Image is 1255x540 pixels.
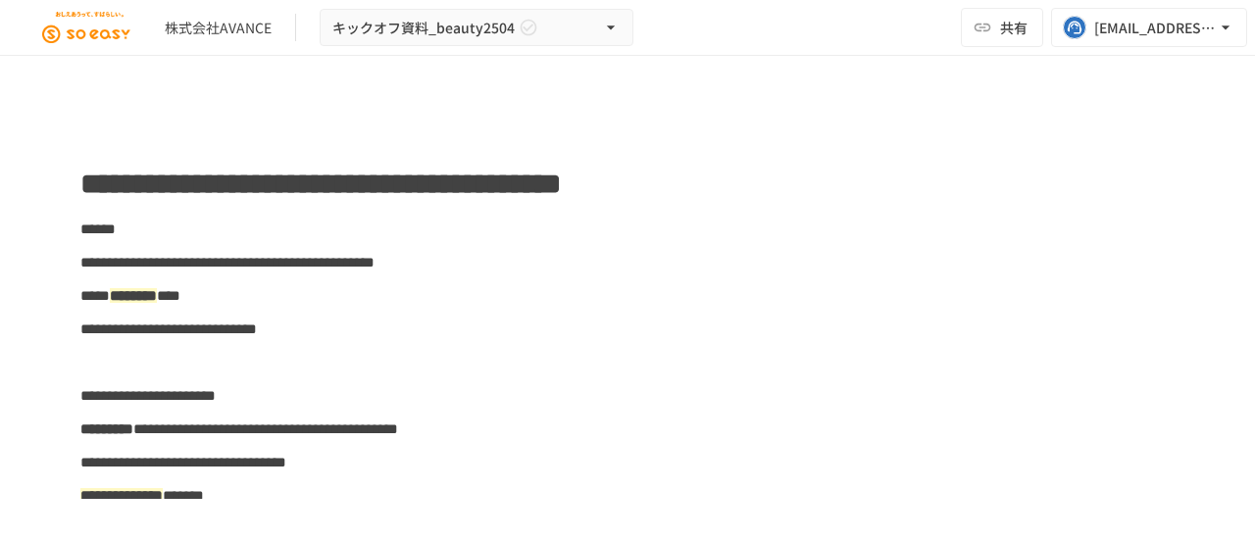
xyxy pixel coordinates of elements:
button: 共有 [961,8,1043,47]
div: 株式会社AVANCE [165,18,272,38]
span: キックオフ資料_beauty2504 [332,16,515,40]
button: [EMAIL_ADDRESS][DOMAIN_NAME] [1051,8,1247,47]
span: 共有 [1000,17,1028,38]
div: [EMAIL_ADDRESS][DOMAIN_NAME] [1094,16,1216,40]
img: JEGjsIKIkXC9kHzRN7titGGb0UF19Vi83cQ0mCQ5DuX [24,12,149,43]
button: キックオフ資料_beauty2504 [320,9,633,47]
